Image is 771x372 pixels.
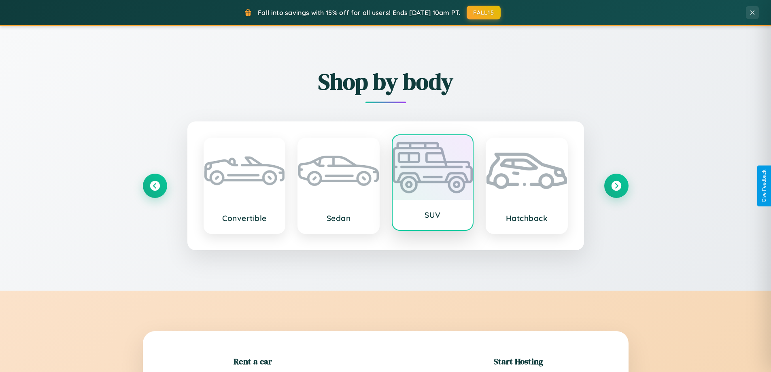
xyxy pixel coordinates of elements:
[143,66,629,97] h2: Shop by body
[212,213,277,223] h3: Convertible
[401,210,465,220] h3: SUV
[467,6,501,19] button: FALL15
[494,355,543,367] h2: Start Hosting
[234,355,272,367] h2: Rent a car
[761,170,767,202] div: Give Feedback
[258,9,461,17] span: Fall into savings with 15% off for all users! Ends [DATE] 10am PT.
[495,213,559,223] h3: Hatchback
[306,213,371,223] h3: Sedan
